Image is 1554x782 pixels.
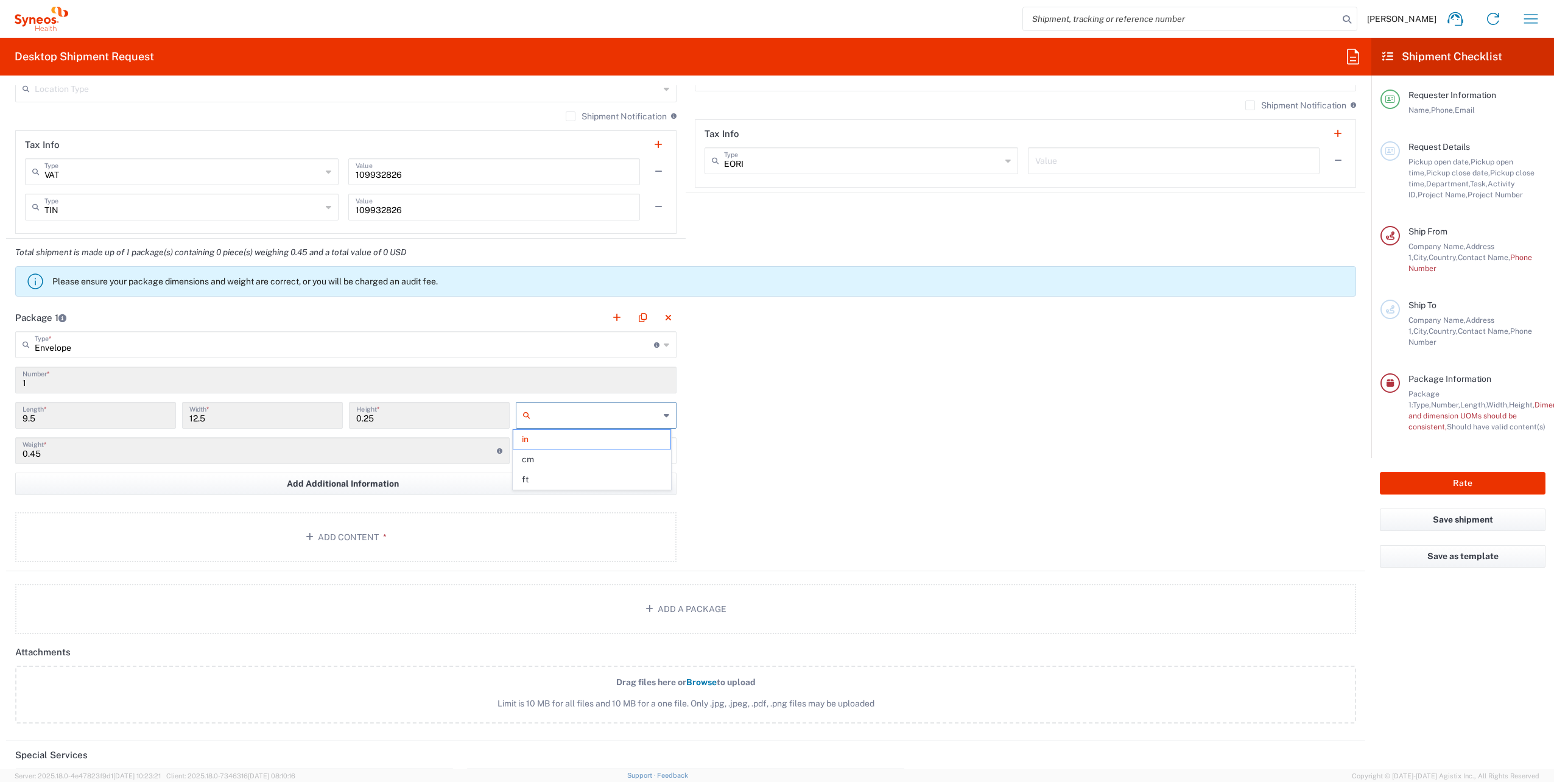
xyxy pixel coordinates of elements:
[566,111,667,121] label: Shipment Notification
[1458,326,1510,336] span: Contact Name,
[15,646,71,658] h2: Attachments
[1426,168,1490,177] span: Pickup close date,
[513,470,670,489] span: ft
[1408,157,1471,166] span: Pickup open date,
[1408,389,1440,409] span: Package 1:
[1408,90,1496,100] span: Requester Information
[15,49,154,64] h2: Desktop Shipment Request
[25,139,60,151] h2: Tax Info
[1352,770,1539,781] span: Copyright © [DATE]-[DATE] Agistix Inc., All Rights Reserved
[1380,472,1545,495] button: Rate
[15,473,677,495] button: Add Additional Information
[1431,105,1455,114] span: Phone,
[1429,253,1458,262] span: Country,
[166,772,295,780] span: Client: 2025.18.0-7346316
[1468,190,1523,199] span: Project Number
[6,247,415,257] em: Total shipment is made up of 1 package(s) containing 0 piece(s) weighing 0.45 and a total value o...
[1023,7,1338,30] input: Shipment, tracking or reference number
[1413,400,1431,409] span: Type,
[1408,142,1470,152] span: Request Details
[1470,179,1488,188] span: Task,
[248,772,295,780] span: [DATE] 08:10:16
[1245,100,1346,110] label: Shipment Notification
[1380,509,1545,531] button: Save shipment
[616,677,686,687] span: Drag files here or
[657,772,688,779] a: Feedback
[15,584,1356,634] button: Add a Package
[1460,400,1486,409] span: Length,
[686,677,717,687] span: Browse
[287,478,399,490] span: Add Additional Information
[513,450,670,469] span: cm
[1413,253,1429,262] span: City,
[1408,105,1431,114] span: Name,
[1380,545,1545,568] button: Save as template
[52,276,1351,287] p: Please ensure your package dimensions and weight are correct, or you will be charged an audit fee.
[15,312,66,324] h2: Package 1
[1486,400,1509,409] span: Width,
[1408,227,1447,236] span: Ship From
[1431,400,1460,409] span: Number,
[1426,179,1470,188] span: Department,
[1509,400,1535,409] span: Height,
[1408,242,1466,251] span: Company Name,
[1413,326,1429,336] span: City,
[15,772,161,780] span: Server: 2025.18.0-4e47823f9d1
[1367,13,1436,24] span: [PERSON_NAME]
[513,430,670,449] span: in
[15,749,88,761] h2: Special Services
[717,677,756,687] span: to upload
[42,697,1329,710] span: Limit is 10 MB for all files and 10 MB for a one file. Only .jpg, .jpeg, .pdf, .png files may be ...
[113,772,161,780] span: [DATE] 10:23:21
[627,772,658,779] a: Support
[1418,190,1468,199] span: Project Name,
[1408,315,1466,325] span: Company Name,
[1458,253,1510,262] span: Contact Name,
[705,128,739,140] h2: Tax Info
[1382,49,1502,64] h2: Shipment Checklist
[1408,300,1436,310] span: Ship To
[15,512,677,562] button: Add Content*
[1447,422,1545,431] span: Should have valid content(s)
[1455,105,1475,114] span: Email
[1429,326,1458,336] span: Country,
[1408,374,1491,384] span: Package Information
